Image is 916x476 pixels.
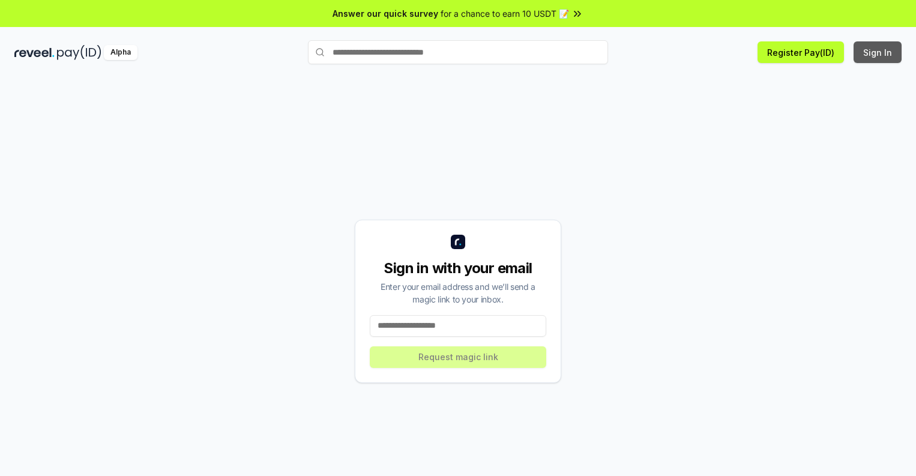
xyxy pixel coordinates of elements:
[14,45,55,60] img: reveel_dark
[758,41,844,63] button: Register Pay(ID)
[451,235,465,249] img: logo_small
[370,280,546,306] div: Enter your email address and we’ll send a magic link to your inbox.
[441,7,569,20] span: for a chance to earn 10 USDT 📝
[57,45,101,60] img: pay_id
[333,7,438,20] span: Answer our quick survey
[854,41,902,63] button: Sign In
[104,45,137,60] div: Alpha
[370,259,546,278] div: Sign in with your email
